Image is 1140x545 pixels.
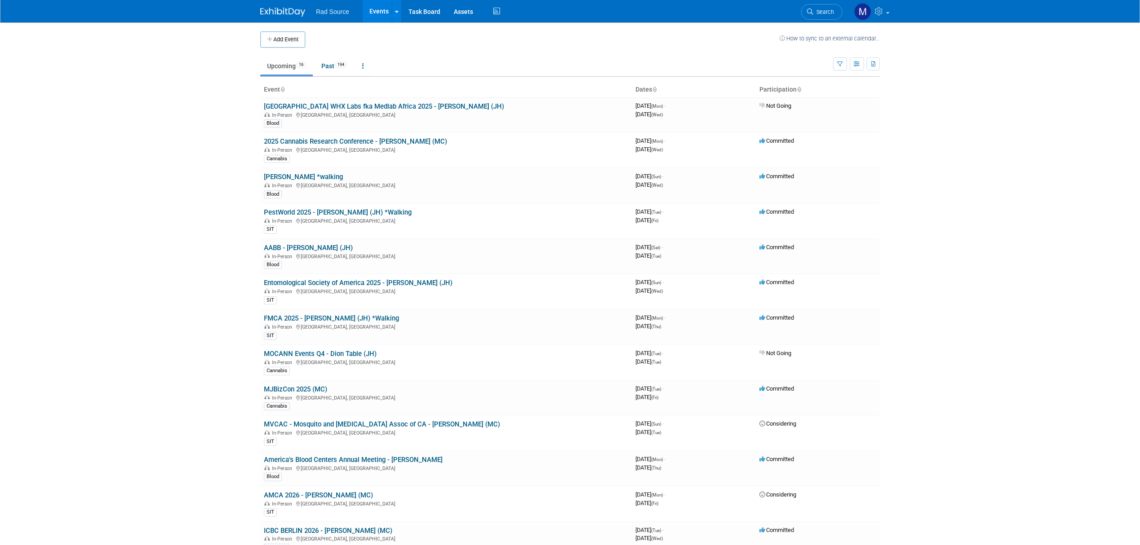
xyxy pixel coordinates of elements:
span: [DATE] [636,500,658,506]
span: Not Going [759,350,791,356]
span: In-Person [272,183,295,189]
span: (Wed) [651,183,663,188]
img: In-Person Event [264,536,270,541]
img: In-Person Event [264,183,270,187]
span: [DATE] [636,429,661,435]
div: SIT [264,508,277,516]
span: - [662,527,664,533]
div: [GEOGRAPHIC_DATA], [GEOGRAPHIC_DATA] [264,323,628,330]
span: - [664,137,666,144]
span: (Wed) [651,536,663,541]
span: In-Person [272,324,295,330]
span: Considering [759,491,796,498]
div: [GEOGRAPHIC_DATA], [GEOGRAPHIC_DATA] [264,111,628,118]
span: [DATE] [636,137,666,144]
span: (Fri) [651,218,658,223]
span: (Tue) [651,430,661,435]
span: [DATE] [636,491,666,498]
img: In-Person Event [264,466,270,470]
span: (Mon) [651,457,663,462]
span: [DATE] [636,527,664,533]
div: [GEOGRAPHIC_DATA], [GEOGRAPHIC_DATA] [264,500,628,507]
img: ExhibitDay [260,8,305,17]
div: Blood [264,119,282,127]
img: In-Person Event [264,430,270,435]
span: In-Person [272,395,295,401]
a: AMCA 2026 - [PERSON_NAME] (MC) [264,491,373,499]
div: Blood [264,190,282,198]
span: - [662,208,664,215]
a: Past194 [315,57,354,75]
span: In-Person [272,112,295,118]
span: In-Person [272,430,295,436]
span: [DATE] [636,385,664,392]
th: Event [260,82,632,97]
a: MOCANN Events Q4 - Dion Table (JH) [264,350,377,358]
span: (Tue) [651,387,661,391]
span: [DATE] [636,350,664,356]
div: [GEOGRAPHIC_DATA], [GEOGRAPHIC_DATA] [264,181,628,189]
span: (Mon) [651,139,663,144]
span: Committed [759,208,794,215]
span: - [664,102,666,109]
span: [DATE] [636,181,663,188]
a: AABB - [PERSON_NAME] (JH) [264,244,353,252]
span: - [662,350,664,356]
span: (Wed) [651,147,663,152]
a: ICBC BERLIN 2026 - [PERSON_NAME] (MC) [264,527,392,535]
a: How to sync to an external calendar... [780,35,880,42]
a: America's Blood Centers Annual Meeting - [PERSON_NAME] [264,456,443,464]
span: Considering [759,420,796,427]
a: 2025 Cannabis Research Conference - [PERSON_NAME] (MC) [264,137,447,145]
span: (Tue) [651,360,661,365]
button: Add Event [260,31,305,48]
a: Entomological Society of America 2025 - [PERSON_NAME] (JH) [264,279,452,287]
span: (Wed) [651,112,663,117]
img: In-Person Event [264,501,270,505]
span: - [664,491,666,498]
span: - [664,456,666,462]
div: Blood [264,261,282,269]
span: [DATE] [636,111,663,118]
span: Rad Source [316,8,349,15]
span: (Fri) [651,501,658,506]
span: (Fri) [651,395,658,400]
div: [GEOGRAPHIC_DATA], [GEOGRAPHIC_DATA] [264,535,628,542]
span: [DATE] [636,394,658,400]
div: SIT [264,332,277,340]
span: (Sun) [651,280,661,285]
div: Cannabis [264,402,290,410]
span: [DATE] [636,244,663,251]
span: (Mon) [651,104,663,109]
span: [DATE] [636,323,661,330]
span: [DATE] [636,464,661,471]
span: (Sat) [651,245,660,250]
span: (Tue) [651,528,661,533]
span: Search [813,9,834,15]
img: In-Person Event [264,218,270,223]
div: Cannabis [264,155,290,163]
span: - [662,420,664,427]
th: Dates [632,82,756,97]
div: [GEOGRAPHIC_DATA], [GEOGRAPHIC_DATA] [264,146,628,153]
span: (Sun) [651,422,661,426]
span: [DATE] [636,208,664,215]
span: Committed [759,314,794,321]
a: Sort by Start Date [652,86,657,93]
img: In-Person Event [264,360,270,364]
div: [GEOGRAPHIC_DATA], [GEOGRAPHIC_DATA] [264,464,628,471]
img: Melissa Conboy [854,3,871,20]
span: 16 [296,62,306,68]
a: MJBizCon 2025 (MC) [264,385,327,393]
span: - [662,173,664,180]
div: Cannabis [264,367,290,375]
span: 194 [335,62,347,68]
span: In-Person [272,289,295,294]
span: [DATE] [636,420,664,427]
div: [GEOGRAPHIC_DATA], [GEOGRAPHIC_DATA] [264,358,628,365]
span: [DATE] [636,102,666,109]
img: In-Person Event [264,324,270,329]
span: In-Person [272,147,295,153]
a: PestWorld 2025 - [PERSON_NAME] (JH) *Walking [264,208,412,216]
img: In-Person Event [264,289,270,293]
